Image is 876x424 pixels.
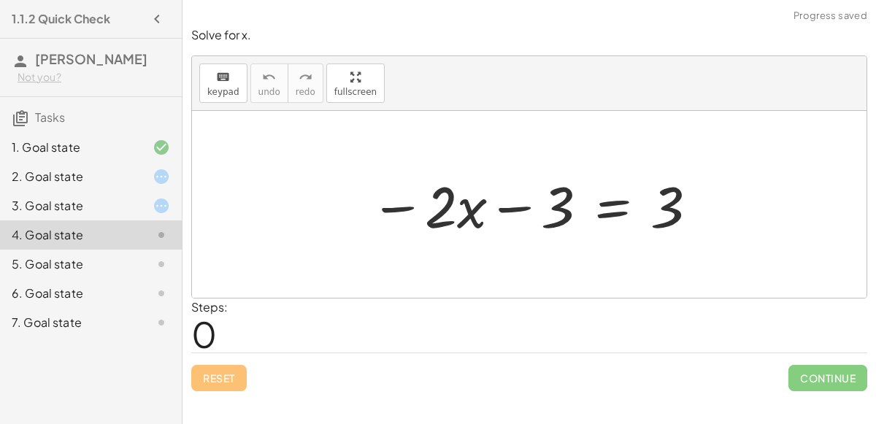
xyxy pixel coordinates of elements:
i: Task not started. [153,285,170,302]
div: 1. Goal state [12,139,129,156]
i: Task not started. [153,314,170,331]
span: 0 [191,312,217,356]
i: Task started. [153,168,170,185]
button: keyboardkeypad [199,63,247,103]
i: Task started. [153,197,170,215]
span: keypad [207,87,239,97]
label: Steps: [191,299,228,315]
button: undoundo [250,63,288,103]
i: undo [262,69,276,86]
div: 5. Goal state [12,255,129,273]
i: Task not started. [153,226,170,244]
div: 4. Goal state [12,226,129,244]
div: 6. Goal state [12,285,129,302]
div: 3. Goal state [12,197,129,215]
span: fullscreen [334,87,377,97]
span: undo [258,87,280,97]
i: Task finished and correct. [153,139,170,156]
i: Task not started. [153,255,170,273]
h4: 1.1.2 Quick Check [12,10,110,28]
span: Tasks [35,109,65,125]
span: Progress saved [794,9,867,23]
div: 7. Goal state [12,314,129,331]
button: redoredo [288,63,323,103]
span: [PERSON_NAME] [35,50,147,67]
i: keyboard [216,69,230,86]
button: fullscreen [326,63,385,103]
div: Not you? [18,70,170,85]
p: Solve for x. [191,27,867,44]
span: redo [296,87,315,97]
div: 2. Goal state [12,168,129,185]
i: redo [299,69,312,86]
